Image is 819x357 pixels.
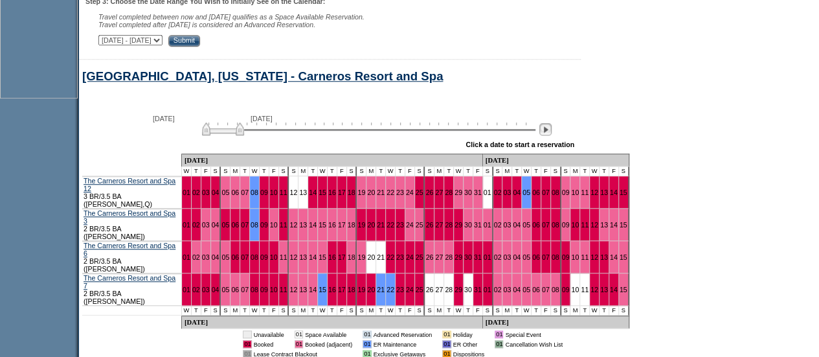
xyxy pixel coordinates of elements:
[260,221,268,229] a: 09
[192,286,200,294] a: 02
[251,189,258,196] a: 08
[82,176,182,209] td: 3 BR/3.5 BA ([PERSON_NAME],Q)
[376,167,386,176] td: T
[367,221,375,229] a: 20
[251,115,273,122] span: [DATE]
[502,167,512,176] td: M
[609,306,619,316] td: F
[522,286,530,294] a: 05
[212,221,219,229] a: 04
[348,189,355,196] a: 18
[512,167,522,176] td: T
[494,253,502,261] a: 02
[464,221,472,229] a: 30
[396,306,405,316] td: T
[270,189,278,196] a: 10
[231,286,239,294] a: 06
[580,167,590,176] td: T
[552,189,559,196] a: 08
[348,221,355,229] a: 18
[483,316,629,328] td: [DATE]
[600,221,608,229] a: 13
[434,306,444,316] td: M
[435,189,443,196] a: 27
[338,286,346,294] a: 17
[182,154,483,167] td: [DATE]
[425,306,434,316] td: S
[445,221,453,229] a: 28
[84,242,175,257] a: The Carneros Resort and Spa 6
[493,167,503,176] td: S
[541,306,551,316] td: F
[493,306,503,316] td: S
[240,167,250,176] td: T
[251,286,258,294] a: 08
[445,189,453,196] a: 28
[98,13,365,21] span: Travel completed between now and [DATE] qualifies as a Space Available Reservation.
[309,189,317,196] a: 14
[183,221,190,229] a: 01
[571,253,579,261] a: 10
[522,253,530,261] a: 05
[387,221,394,229] a: 22
[357,221,365,229] a: 19
[406,189,414,196] a: 24
[610,253,618,261] a: 14
[289,189,297,196] a: 12
[201,167,211,176] td: F
[503,286,511,294] a: 03
[221,189,229,196] a: 05
[405,167,415,176] td: F
[357,286,365,294] a: 19
[620,286,627,294] a: 15
[551,306,561,316] td: S
[522,306,532,316] td: W
[230,306,240,316] td: M
[319,221,326,229] a: 15
[212,286,219,294] a: 04
[396,167,405,176] td: T
[279,306,289,316] td: S
[590,189,598,196] a: 12
[590,167,600,176] td: W
[466,141,574,148] div: Click a date to start a reservation
[260,306,269,316] td: T
[445,253,453,261] a: 28
[522,221,530,229] a: 05
[474,189,482,196] a: 31
[98,21,315,29] nobr: Travel completed after [DATE] is considered an Advanced Reservation.
[241,221,249,229] a: 07
[269,167,279,176] td: F
[357,167,366,176] td: S
[552,221,559,229] a: 08
[298,306,308,316] td: M
[522,189,530,196] a: 05
[406,221,414,229] a: 24
[183,286,190,294] a: 01
[299,253,307,261] a: 13
[425,253,433,261] a: 26
[494,189,502,196] a: 02
[620,253,627,261] a: 15
[444,167,454,176] td: T
[522,167,532,176] td: W
[241,253,249,261] a: 07
[231,221,239,229] a: 06
[240,306,250,316] td: T
[230,167,240,176] td: M
[328,253,336,261] a: 16
[318,167,328,176] td: W
[386,167,396,176] td: W
[484,189,491,196] a: 01
[464,167,473,176] td: T
[610,189,618,196] a: 14
[571,286,579,294] a: 10
[82,273,182,306] td: 2 BR/3.5 BA ([PERSON_NAME])
[221,306,230,316] td: S
[376,306,386,316] td: T
[260,286,268,294] a: 09
[552,253,559,261] a: 08
[231,253,239,261] a: 06
[532,286,540,294] a: 06
[620,221,627,229] a: 15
